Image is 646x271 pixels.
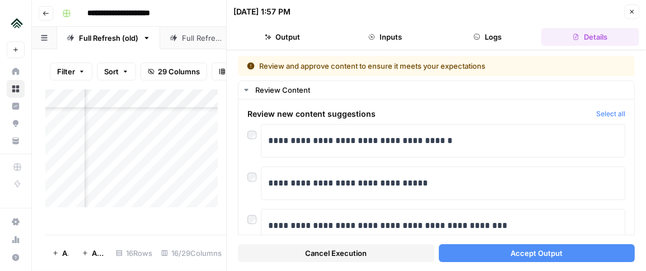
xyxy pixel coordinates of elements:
button: Review Content [238,81,634,99]
a: Opportunities [7,115,25,132]
a: Usage [7,231,25,249]
button: Accept Output [439,244,635,262]
span: Sort [104,66,119,77]
span: Cancel Execution [305,248,367,259]
a: Insights [7,97,25,115]
button: 29 Columns [141,63,207,80]
div: 16/29 Columns [157,244,226,262]
div: 16 Rows [111,244,157,262]
button: Inputs [336,28,434,46]
a: Settings [7,213,25,231]
a: Full Refresh [160,27,245,49]
a: Your Data [7,132,25,150]
a: Full Refresh (old) [57,27,160,49]
button: Logs [439,28,537,46]
div: Full Refresh [182,32,223,44]
button: Workspace: Uplisting [7,9,25,37]
button: Filter [50,63,92,80]
button: Details [541,28,639,46]
button: Select all [596,108,625,120]
button: Sort [97,63,136,80]
button: Add 10 Rows [75,244,111,262]
button: Cancel Execution [238,244,434,262]
a: Browse [7,80,25,98]
div: [DATE] 1:57 PM [233,6,291,17]
img: Uplisting Logo [7,13,27,33]
a: Home [7,63,25,80]
div: Review and approve content to ensure it meets your expectations [247,60,556,72]
button: Help + Support [7,249,25,267]
button: Add Row [45,244,75,262]
span: Accept Output [511,248,563,259]
span: Add Row [62,248,68,259]
span: Add 10 Rows [92,248,105,259]
span: Filter [57,66,75,77]
span: 29 Columns [158,66,200,77]
button: Output [233,28,331,46]
div: Full Refresh (old) [79,32,138,44]
div: Review Content [255,84,628,96]
span: Review new content suggestions [247,108,592,120]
